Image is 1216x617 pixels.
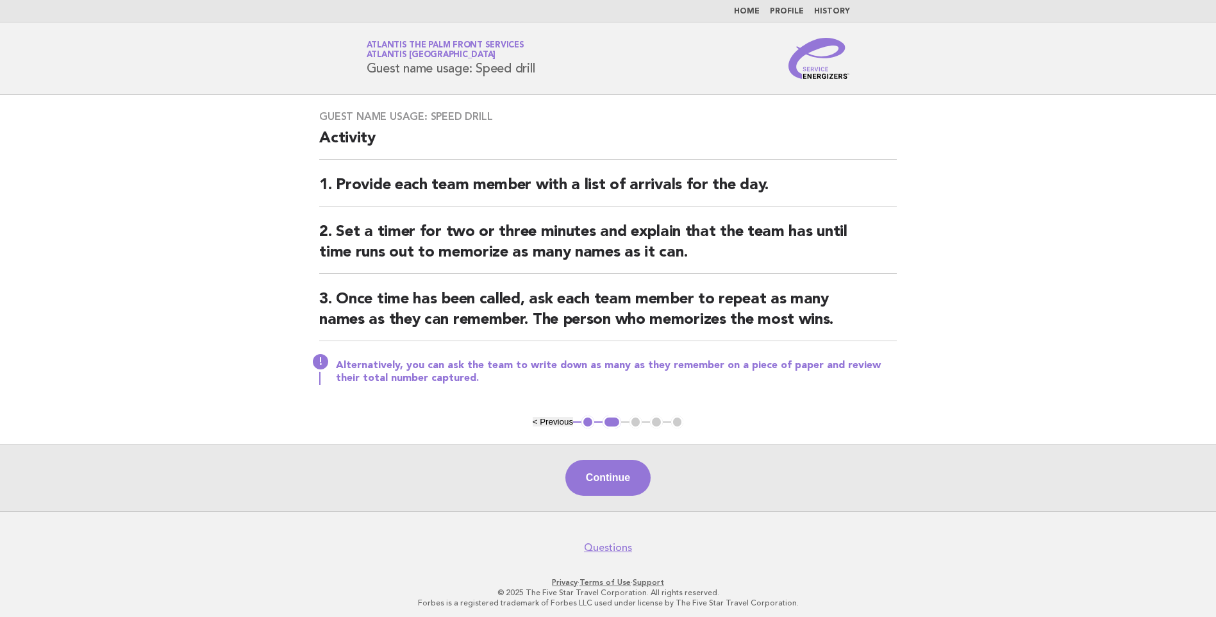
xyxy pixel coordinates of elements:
button: 1 [581,416,594,428]
a: Home [734,8,760,15]
p: · · [216,577,1001,587]
a: Profile [770,8,804,15]
img: Service Energizers [788,38,850,79]
p: Forbes is a registered trademark of Forbes LLC used under license by The Five Star Travel Corpora... [216,598,1001,608]
span: Atlantis [GEOGRAPHIC_DATA] [367,51,496,60]
h2: 1. Provide each team member with a list of arrivals for the day. [319,175,897,207]
h3: Guest name usage: Speed drill [319,110,897,123]
h1: Guest name usage: Speed drill [367,42,535,75]
h2: Activity [319,128,897,160]
h2: 2. Set a timer for two or three minutes and explain that the team has until time runs out to memo... [319,222,897,274]
p: © 2025 The Five Star Travel Corporation. All rights reserved. [216,587,1001,598]
a: Support [633,578,664,587]
a: Privacy [552,578,578,587]
h2: 3. Once time has been called, ask each team member to repeat as many names as they can remember. ... [319,289,897,341]
a: Atlantis The Palm Front ServicesAtlantis [GEOGRAPHIC_DATA] [367,41,524,59]
button: 2 [603,416,621,428]
a: Terms of Use [579,578,631,587]
a: History [814,8,850,15]
button: Continue [565,460,651,496]
a: Questions [584,541,632,554]
button: < Previous [533,417,573,427]
p: Alternatively, you can ask the team to write down as many as they remember on a piece of paper an... [336,359,897,385]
